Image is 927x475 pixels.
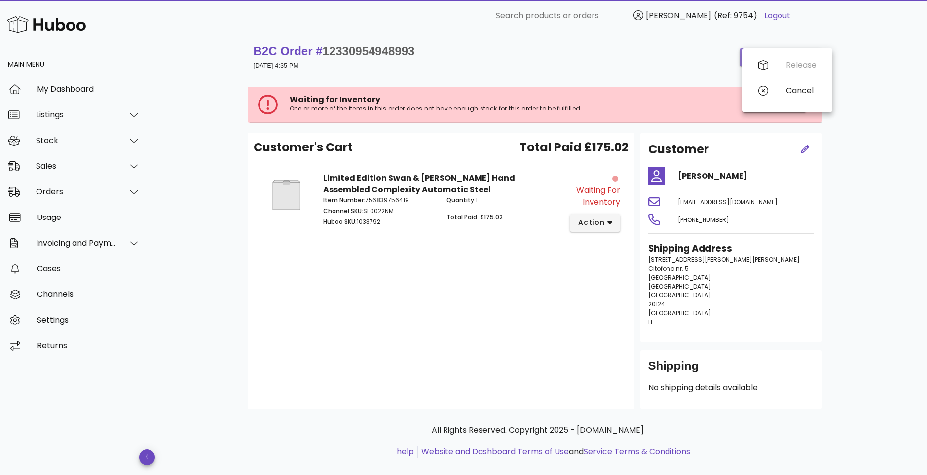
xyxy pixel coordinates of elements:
span: [GEOGRAPHIC_DATA] [648,282,711,291]
span: [PERSON_NAME] [646,10,711,21]
div: Channels [37,290,140,299]
span: [STREET_ADDRESS][PERSON_NAME][PERSON_NAME] [648,256,800,264]
img: Product Image [261,172,311,218]
p: 1033792 [323,218,435,226]
div: Usage [37,213,140,222]
h4: [PERSON_NAME] [678,170,814,182]
span: Total Paid £175.02 [519,139,629,156]
div: Cancel [786,86,816,95]
p: 1 [446,196,558,205]
strong: B2C Order # [254,44,415,58]
span: IT [648,318,653,326]
h3: Shipping Address [648,242,814,256]
strong: Limited Edition Swan & [PERSON_NAME] Hand Assembled Complexity Automatic Steel [323,172,515,195]
span: action [578,218,605,228]
p: One or more of the items in this order does not have enough stock for this order to be fulfilled. [290,105,638,112]
span: (Ref: 9754) [714,10,757,21]
div: Stock [36,136,116,145]
p: 756839756419 [323,196,435,205]
span: Customer's Cart [254,139,353,156]
li: and [418,446,690,458]
span: Huboo SKU: [323,218,357,226]
a: Service Terms & Conditions [584,446,690,457]
div: Invoicing and Payments [36,238,116,248]
div: Settings [37,315,140,325]
span: Quantity: [446,196,476,204]
span: 20124 [648,300,665,308]
span: [PHONE_NUMBER] [678,216,729,224]
div: My Dashboard [37,84,140,94]
span: Total Paid: £175.02 [446,213,503,221]
span: Channel SKU: [323,207,363,215]
p: All Rights Reserved. Copyright 2025 - [DOMAIN_NAME] [256,424,820,436]
span: Item Number: [323,196,365,204]
h2: Customer [648,141,709,158]
span: [EMAIL_ADDRESS][DOMAIN_NAME] [678,198,778,206]
p: SE0022NM [323,207,435,216]
div: Orders [36,187,116,196]
img: Huboo Logo [7,14,86,35]
a: help [397,446,414,457]
span: 12330954948993 [323,44,415,58]
div: Sales [36,161,116,171]
button: order actions [740,48,821,66]
a: Website and Dashboard Terms of Use [421,446,569,457]
span: [GEOGRAPHIC_DATA] [648,309,711,317]
div: Listings [36,110,116,119]
div: Returns [37,341,140,350]
a: Logout [764,10,790,22]
span: [GEOGRAPHIC_DATA] [648,291,711,299]
small: [DATE] 4:35 PM [254,62,298,69]
p: No shipping details available [648,382,814,394]
div: Waiting for Inventory [564,184,620,208]
button: action [570,214,621,232]
span: [GEOGRAPHIC_DATA] [648,273,711,282]
div: Shipping [648,358,814,382]
span: Citofono nr. 5 [648,264,689,273]
div: Cases [37,264,140,273]
span: Waiting for Inventory [290,94,380,105]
